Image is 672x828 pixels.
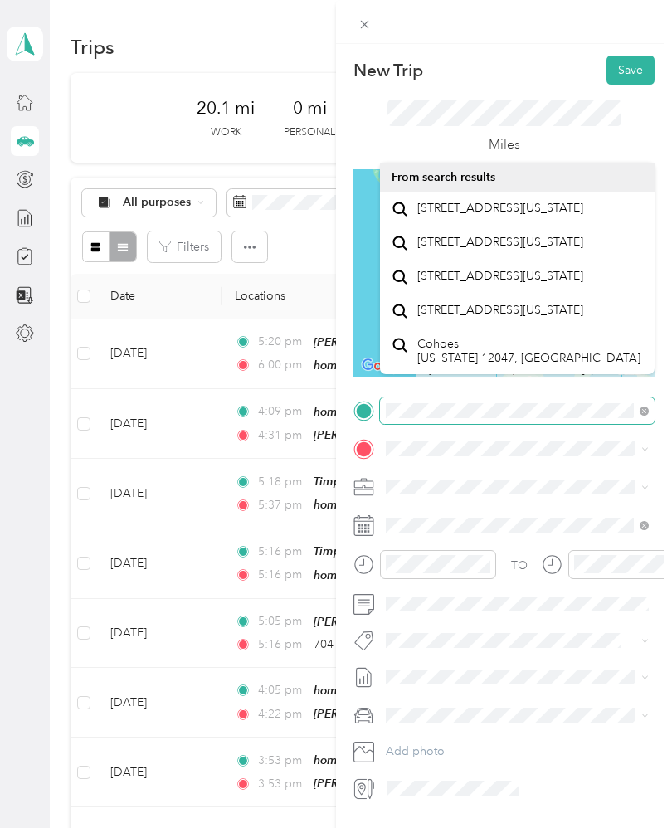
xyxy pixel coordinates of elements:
[511,557,528,574] div: TO
[417,235,583,250] span: [STREET_ADDRESS][US_STATE]
[417,201,583,216] span: [STREET_ADDRESS][US_STATE]
[353,59,423,82] p: New Trip
[579,735,672,828] iframe: Everlance-gr Chat Button Frame
[380,740,655,763] button: Add photo
[417,269,583,284] span: [STREET_ADDRESS][US_STATE]
[392,170,495,184] span: From search results
[417,303,583,318] span: [STREET_ADDRESS][US_STATE]
[606,56,655,85] button: Save
[358,355,412,377] a: Open this area in Google Maps (opens a new window)
[489,134,520,155] p: Miles
[358,355,412,377] img: Google
[417,337,640,366] span: Cohoes [US_STATE] 12047, [GEOGRAPHIC_DATA]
